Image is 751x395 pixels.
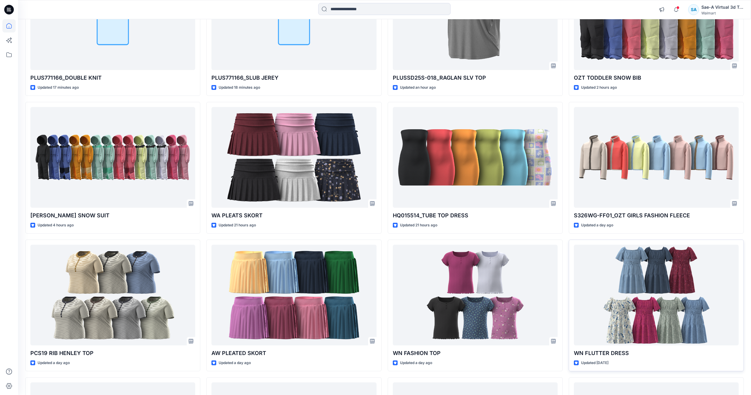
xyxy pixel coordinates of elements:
[581,222,613,228] p: Updated a day ago
[211,211,376,220] p: WA PLEATS SKORT
[219,84,260,91] p: Updated 18 minutes ago
[574,107,739,208] a: S326WG-FF01_OZT GIRLS FASHION FLEECE
[581,360,608,366] p: Updated [DATE]
[393,211,558,220] p: HQ015514_TUBE TOP DRESS
[574,74,739,82] p: OZT TODDLER SNOW BIB
[393,107,558,208] a: HQ015514_TUBE TOP DRESS
[393,349,558,357] p: WN FASHION TOP
[393,245,558,345] a: WN FASHION TOP
[30,245,195,345] a: PCS19 RIB HENLEY TOP
[400,360,432,366] p: Updated a day ago
[38,360,70,366] p: Updated a day ago
[30,349,195,357] p: PCS19 RIB HENLEY TOP
[688,4,699,15] div: SA
[219,222,256,228] p: Updated 21 hours ago
[574,211,739,220] p: S326WG-FF01_OZT GIRLS FASHION FLEECE
[574,349,739,357] p: WN FLUTTER DRESS
[211,107,376,208] a: WA PLEATS SKORT
[701,4,743,11] div: Sae-A Virtual 3d Team
[701,11,743,15] div: Walmart
[211,349,376,357] p: AW PLEATED SKORT
[211,74,376,82] p: PLUS771166_SLUB JEREY
[581,84,617,91] p: Updated 2 hours ago
[38,222,74,228] p: Updated 4 hours ago
[574,245,739,345] a: WN FLUTTER DRESS
[393,74,558,82] p: PLUSSD25S-018_RAGLAN SLV TOP
[30,74,195,82] p: PLUS771166_DOUBLE KNIT
[30,211,195,220] p: [PERSON_NAME] SNOW SUIT
[211,245,376,345] a: AW PLEATED SKORT
[400,222,437,228] p: Updated 21 hours ago
[400,84,436,91] p: Updated an hour ago
[38,84,79,91] p: Updated 17 minutes ago
[219,360,251,366] p: Updated a day ago
[30,107,195,208] a: OZT TODDLER SNOW SUIT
